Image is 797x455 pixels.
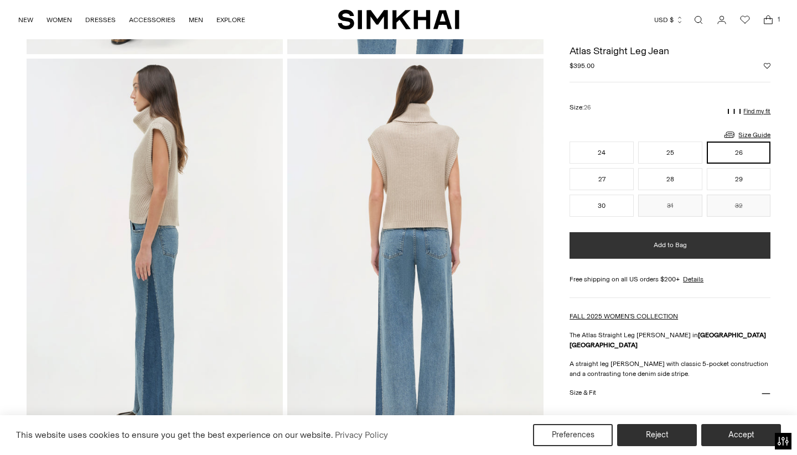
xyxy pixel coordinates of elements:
[570,232,770,259] button: Add to Bag
[9,413,111,446] iframe: Sign Up via Text for Offers
[757,9,779,31] a: Open cart modal
[707,195,771,217] button: 32
[707,168,771,190] button: 29
[707,142,771,164] button: 26
[570,274,770,284] div: Free shipping on all US orders $200+
[570,389,596,396] h3: Size & Fit
[723,128,770,142] a: Size Guide
[570,312,678,320] a: FALL 2025 WOMEN'S COLLECTION
[570,379,770,407] button: Size & Fit
[533,424,613,446] button: Preferences
[617,424,697,446] button: Reject
[85,8,116,32] a: DRESSES
[683,274,703,284] a: Details
[570,330,770,350] p: The Atlas Straight Leg [PERSON_NAME] in
[18,8,33,32] a: NEW
[570,46,770,56] h1: Atlas Straight Leg Jean
[687,9,710,31] a: Open search modal
[189,8,203,32] a: MEN
[287,59,544,443] img: Atlas Straight Leg Jean
[216,8,245,32] a: EXPLORE
[584,104,591,111] span: 26
[129,8,175,32] a: ACCESSORIES
[570,61,594,71] span: $395.00
[654,240,687,250] span: Add to Bag
[701,424,781,446] button: Accept
[570,359,770,379] p: A straight leg [PERSON_NAME] with classic 5-pocket construction and a contrasting tone denim side...
[570,142,634,164] button: 24
[774,14,784,24] span: 1
[27,59,283,443] img: Atlas Straight Leg Jean
[638,195,702,217] button: 31
[570,407,770,437] p: Model is 5'10" and wearing size 26 Not Lined, Zip Fly
[711,9,733,31] a: Go to the account page
[734,9,756,31] a: Wishlist
[16,430,333,440] span: This website uses cookies to ensure you get the best experience on our website.
[333,427,390,443] a: Privacy Policy (opens in a new tab)
[570,168,634,190] button: 27
[654,8,684,32] button: USD $
[570,195,634,217] button: 30
[570,102,591,113] label: Size:
[46,8,72,32] a: WOMEN
[764,62,770,69] button: Add to Wishlist
[338,9,459,30] a: SIMKHAI
[638,168,702,190] button: 28
[638,142,702,164] button: 25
